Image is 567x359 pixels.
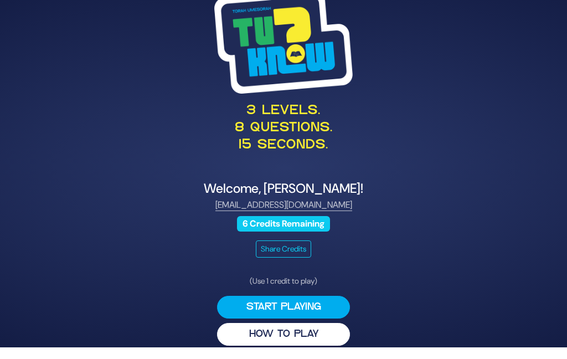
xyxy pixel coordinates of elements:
[217,323,350,346] button: HOW TO PLAY
[256,240,311,258] button: Share Credits
[217,275,350,287] p: (Use 1 credit to play)
[70,102,497,155] p: 3 levels. 8 questions. 15 seconds.
[217,296,350,319] button: Start Playing
[70,181,497,196] h4: Welcome, [PERSON_NAME]!
[237,216,331,231] span: 6 Credits Remaining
